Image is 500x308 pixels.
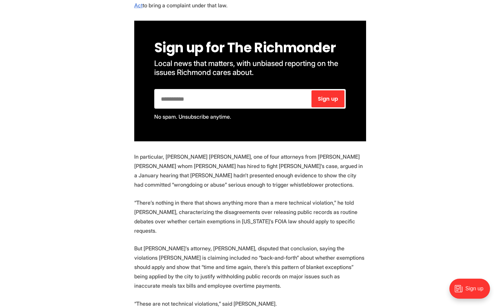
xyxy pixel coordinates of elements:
[311,90,345,107] button: Sign up
[154,59,340,77] span: Local news that matters, with unbiased reporting on the issues Richmond cares about.
[134,152,366,189] p: In particular, [PERSON_NAME] [PERSON_NAME], one of four attorneys from [PERSON_NAME] [PERSON_NAME...
[134,244,366,290] p: But [PERSON_NAME]’s attorney, [PERSON_NAME], disputed that conclusion, saying the violations [PER...
[154,38,336,57] span: Sign up for The Richmonder
[318,96,338,102] span: Sign up
[154,113,231,120] span: No spam. Unsubscribe anytime.
[444,275,500,308] iframe: portal-trigger
[134,198,366,235] p: “There’s nothing in there that shows anything more than a mere technical violation,” he told [PER...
